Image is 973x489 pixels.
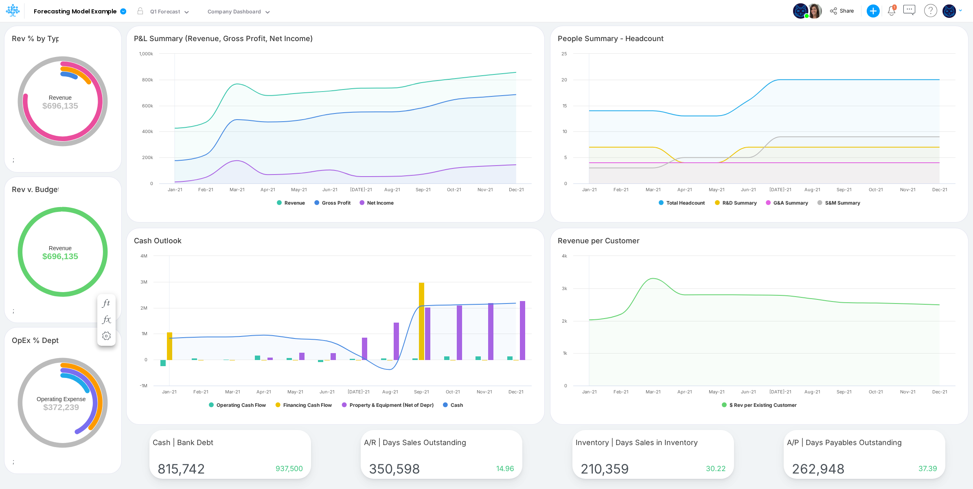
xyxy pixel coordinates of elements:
text: G&A Summary [774,200,809,206]
text: 0 [564,181,567,186]
span: 262,948 [792,461,848,477]
text: Jun-21 [741,389,756,395]
text: Jun-21 [320,389,334,395]
text: 1k [563,350,567,356]
text: Nov-21 [900,187,915,192]
div: ; [4,50,121,172]
text: 1,000k [139,51,153,57]
text: 200k [142,155,153,160]
text: S&M Summary [825,200,860,206]
span: 815,742 [158,461,208,477]
text: 800k [142,77,153,83]
div: ; [4,200,121,323]
input: Type a title here [134,232,457,249]
text: Apr-21 [677,187,692,192]
text: Total Headcount [666,200,705,206]
text: Feb-21 [614,187,628,192]
text: Apr-21 [261,187,275,192]
input: Type a title here [11,30,64,46]
text: 400k [142,129,153,134]
text: Dec-21 [508,389,523,395]
text: Jan-21 [162,389,176,395]
text: Mar-21 [645,389,660,395]
text: Sep-21 [837,389,851,395]
text: Feb-21 [614,389,628,395]
text: Dec-21 [932,389,947,395]
text: 2M [140,305,147,311]
text: Feb-21 [198,187,213,192]
button: Share [826,5,859,17]
text: Jan-21 [582,187,596,192]
text: Gross Profit [322,200,351,206]
text: Jun-21 [322,187,337,192]
text: 10 [563,129,567,134]
span: 210,359 [581,461,632,477]
text: Dec-21 [509,187,524,192]
text: 2k [562,318,567,324]
text: 0 [145,357,147,362]
text: Sep-21 [837,187,851,192]
div: Q1 Forecast [150,8,180,17]
text: 1M [142,331,147,336]
span: 350,598 [369,461,423,477]
text: 25 [561,51,567,57]
text: Feb-21 [193,389,208,395]
text: Sep-21 [416,187,430,192]
text: [DATE]-21 [348,389,369,395]
text: Mar-21 [225,389,240,395]
text: May-21 [287,389,303,395]
text: May-21 [291,187,307,192]
text: Oct-21 [869,389,883,395]
text: Dec-21 [932,187,947,192]
text: Mar-21 [230,187,244,192]
text: Mar-21 [645,187,660,192]
span: 30.22 [703,464,726,473]
text: Apr-21 [256,389,271,395]
text: 3k [562,286,567,291]
input: Type a title here [557,30,881,46]
text: Jun-21 [741,187,756,192]
text: Oct-21 [447,187,461,192]
text: [DATE]-21 [769,389,791,395]
text: Aug-21 [804,389,820,395]
text: Nov-21 [477,389,492,395]
text: Apr-21 [677,389,692,395]
text: [DATE]-21 [350,187,372,192]
text: May-21 [709,187,724,192]
text: Nov-21 [478,187,493,192]
span: 937,500 [272,464,303,473]
text: 0 [150,181,153,186]
div: ; [4,351,121,474]
text: Operating Cash Flow [217,402,266,408]
input: Type a title here [134,30,457,46]
span: 14.96 [493,464,514,473]
text: Nov-21 [900,389,915,395]
text: 600k [142,103,153,109]
a: Notifications [887,6,896,15]
input: Type a title here [11,181,64,197]
div: 1 unread items [894,5,895,9]
text: Oct-21 [869,187,883,192]
text: 0 [564,383,567,389]
text: 5 [564,155,567,160]
img: User Image Icon [793,3,809,19]
text: Revenue [285,200,305,206]
div: Company Dashboard [208,8,261,17]
text: 4k [562,253,567,259]
text: Jan-21 [168,187,182,192]
text: Jan-21 [582,389,596,395]
input: Type a title here [557,232,881,249]
text: -1M [140,383,147,389]
text: 15 [563,103,567,109]
text: Oct-21 [446,389,460,395]
input: Type a title here [11,332,64,348]
text: Aug-21 [382,389,398,395]
text: Aug-21 [384,187,400,192]
b: Forecasting Model Example [34,8,116,15]
text: Aug-21 [804,187,820,192]
img: User Image Icon [806,3,822,19]
text: Property & Equipment (Net of Depr) [350,402,434,408]
text: [DATE]-21 [769,187,791,192]
span: 37.39 [915,464,937,473]
span: Share [840,7,854,13]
